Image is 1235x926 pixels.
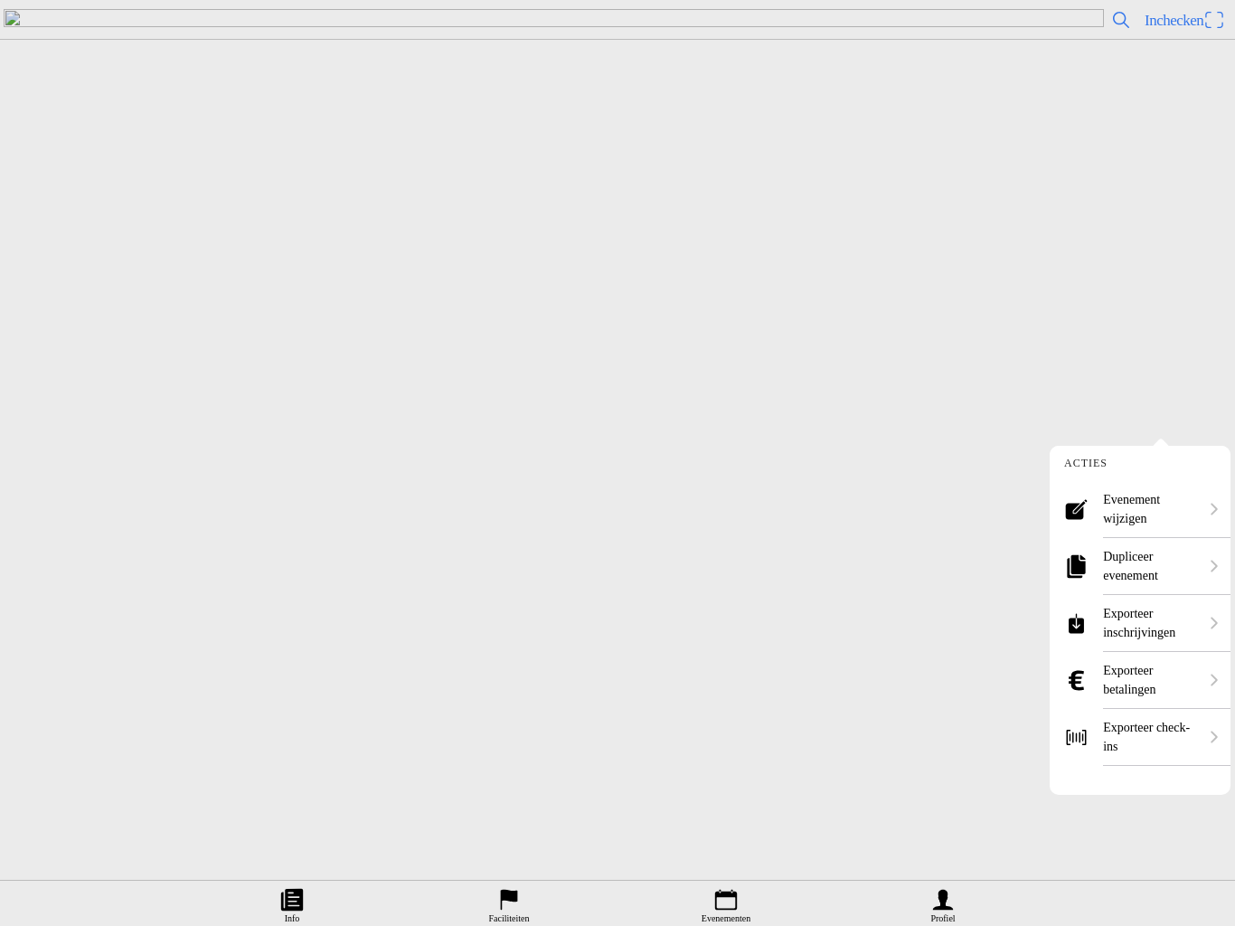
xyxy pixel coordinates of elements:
ion-label: Evenement wijzigen [1103,490,1198,528]
ion-label: Exporteer inschrijvingen [1103,604,1198,642]
ion-icon: create [1064,497,1089,522]
ion-icon: copy [1064,554,1089,579]
ion-label: Exporteer check-ins [1103,718,1198,756]
ion-label: Exporteer betalingen [1103,661,1198,699]
ion-icon: download [1064,611,1089,636]
ion-icon: barcode [1064,725,1089,750]
ion-label: Dupliceer evenement [1103,547,1198,585]
ion-icon: logo euro [1064,668,1089,693]
ion-label: Acties [1064,457,1108,470]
